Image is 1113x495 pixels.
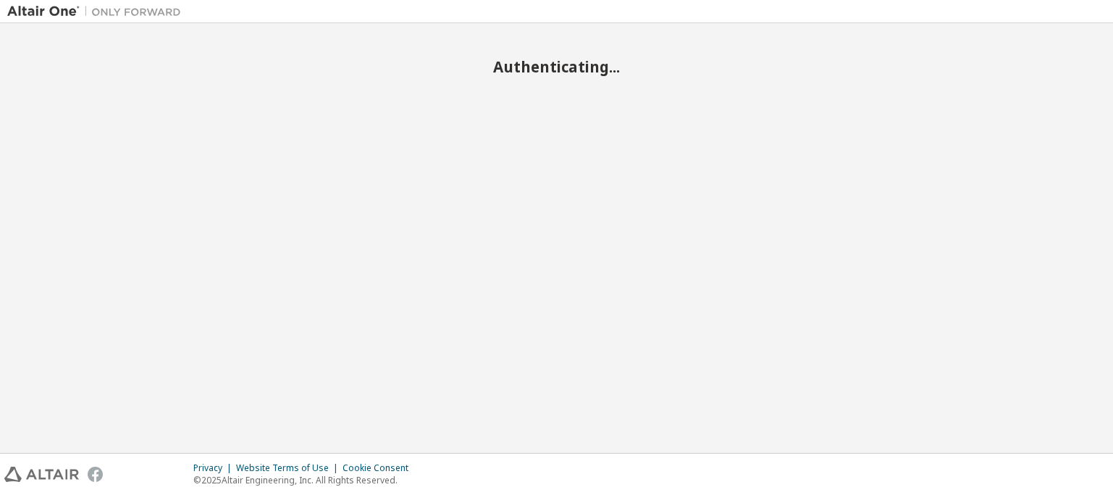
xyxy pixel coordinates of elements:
[236,462,343,474] div: Website Terms of Use
[88,467,103,482] img: facebook.svg
[193,462,236,474] div: Privacy
[343,462,417,474] div: Cookie Consent
[7,57,1106,76] h2: Authenticating...
[4,467,79,482] img: altair_logo.svg
[193,474,417,486] p: © 2025 Altair Engineering, Inc. All Rights Reserved.
[7,4,188,19] img: Altair One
